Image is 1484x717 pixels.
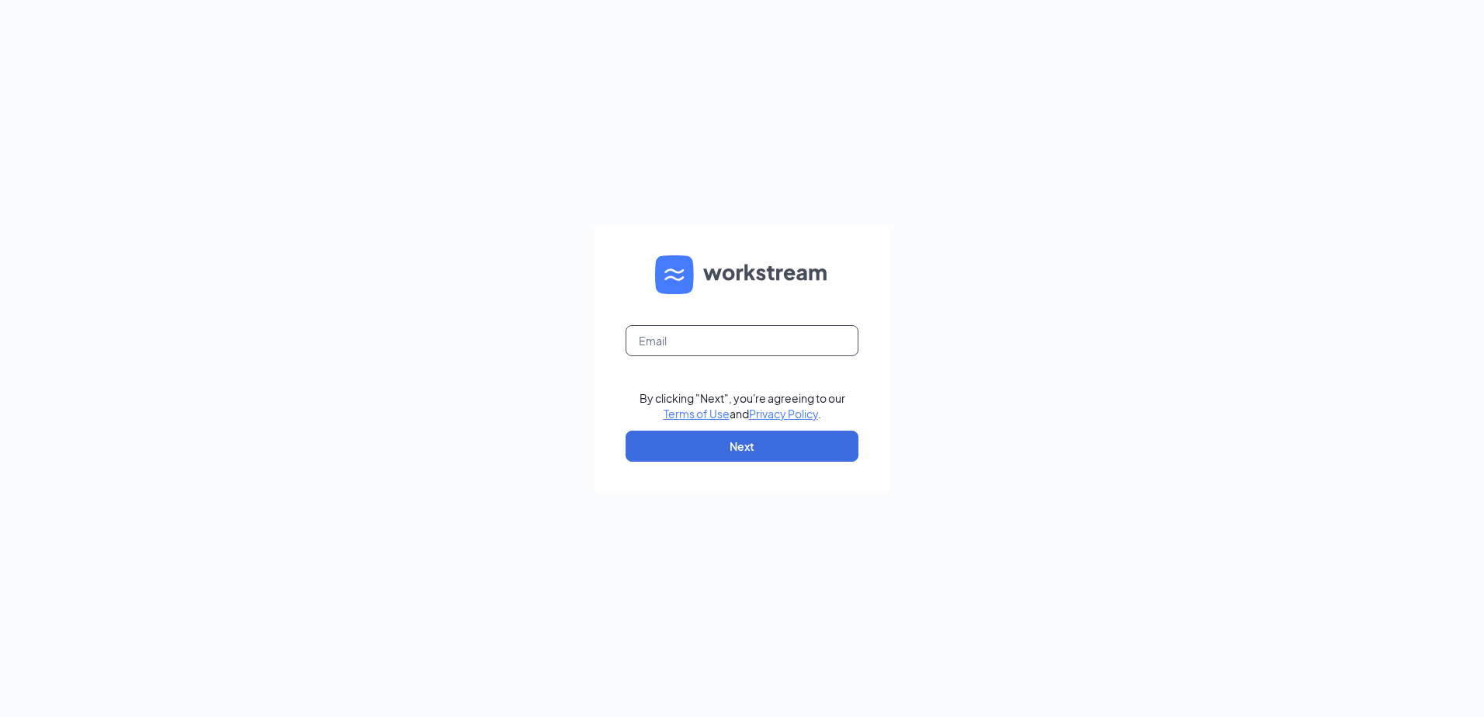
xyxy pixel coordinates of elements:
[749,407,818,421] a: Privacy Policy
[626,431,858,462] button: Next
[640,390,845,421] div: By clicking "Next", you're agreeing to our and .
[626,325,858,356] input: Email
[664,407,730,421] a: Terms of Use
[655,255,829,294] img: WS logo and Workstream text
